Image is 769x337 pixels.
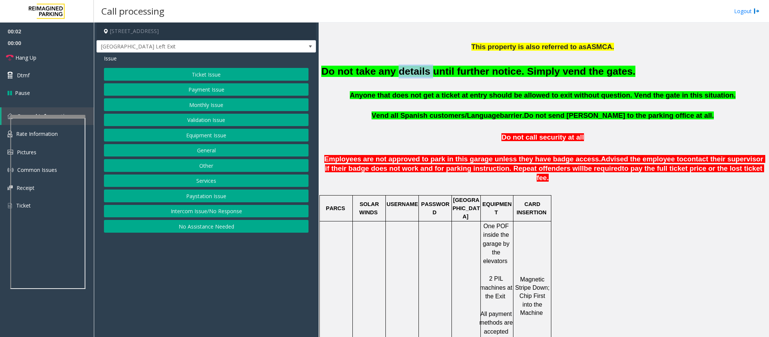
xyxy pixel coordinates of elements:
span: [GEOGRAPHIC_DATA] Left Exit [97,41,272,53]
button: Monthly Issue [104,98,309,111]
span: SOLAR WINDS [359,201,380,215]
span: Anyone that does not get a ticket at entry should be allowed to exit without question. Vend the g... [350,91,736,99]
button: Intercom Issue/No Response [104,205,309,218]
span: Advised the employee to [601,155,683,163]
button: Paystation Issue [104,190,309,202]
span: barrier. [500,111,524,119]
span: Do not send [PERSON_NAME] to the parking office at all. [524,111,714,119]
a: Logout [734,7,760,15]
span: Hang Up [15,54,36,62]
button: Services [104,175,309,187]
span: This property is also referred to as [471,43,587,51]
img: 'icon' [8,202,12,209]
span: One POF inside the garage by the elevators [483,223,511,265]
span: to pay the full ticket price or the lost ticket fee. [537,164,764,182]
img: 'icon' [8,185,13,190]
img: 'icon' [8,131,12,137]
span: Employees are not approved to park in this garage unless they have badge access. [324,155,601,163]
span: [GEOGRAPHIC_DATA] [453,197,480,220]
button: Ticket Issue [104,68,309,81]
img: logout [754,7,760,15]
span: ASMCA. [587,43,614,51]
span: General Information [17,113,71,120]
span: PARCS [326,205,345,211]
button: Other [104,159,309,172]
img: 'icon' [8,150,13,155]
span: Issue [104,54,117,62]
span: Pause [15,89,30,97]
font: Do not take any details until further notice. Simply vend the gates. [321,66,635,77]
span: CARD INSERTION [516,201,546,215]
span: Magnetic Stripe Down; Chip First into the Machine [515,276,551,316]
h3: Call processing [98,2,168,20]
span: 2 PIL machines at the Exit [480,275,514,299]
span: PASSWORD [421,201,450,215]
span: contact their supervisor if their badge does not work and for parking instruction. Repeat offende... [325,155,765,172]
span: USERNAME [387,201,418,207]
span: be required [584,164,622,172]
button: Equipment Issue [104,129,309,141]
button: Payment Issue [104,83,309,96]
span: Dtmf [17,71,30,79]
button: No Assistance Needed [104,220,309,233]
span: EQUIPMENT [482,201,512,215]
button: General [104,144,309,157]
img: 'icon' [8,167,14,173]
span: Vend all Spanish customers/Language [372,111,500,119]
a: General Information [2,107,94,125]
button: Validation Issue [104,114,309,126]
img: 'icon' [8,113,13,119]
h4: [STREET_ADDRESS] [96,23,316,40]
span: Do not call security at all [501,133,584,141]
